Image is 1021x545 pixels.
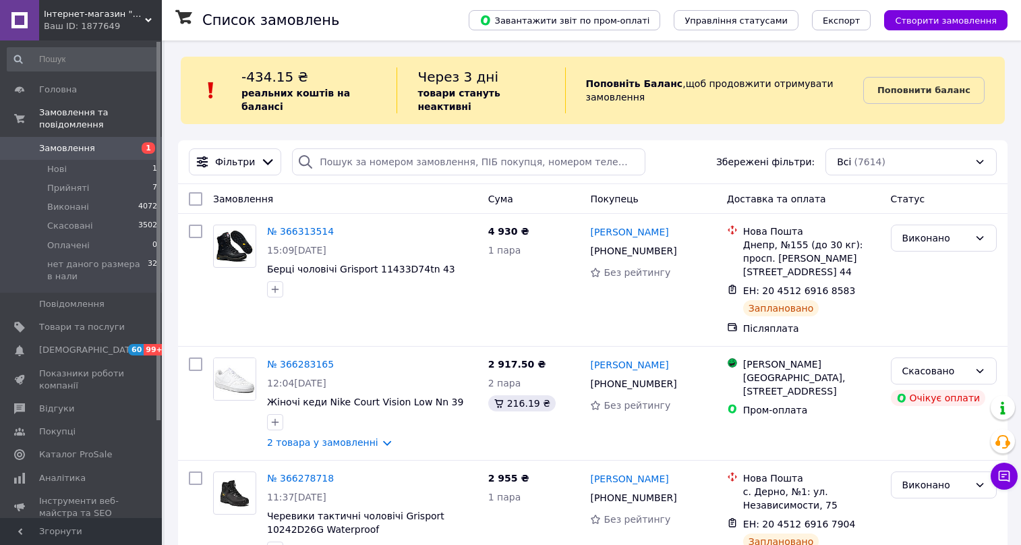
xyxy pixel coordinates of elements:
span: 2 955 ₴ [488,473,529,484]
img: Фото товару [214,358,256,400]
span: Управління статусами [684,16,788,26]
span: нет даного размера в нали [47,258,148,283]
span: 2 917.50 ₴ [488,359,546,370]
span: Прийняті [47,182,89,194]
span: [PHONE_NUMBER] [590,246,676,256]
div: , щоб продовжити отримувати замовлення [565,67,863,113]
a: Фото товару [213,471,256,515]
span: Cума [488,194,513,204]
span: Без рейтингу [604,514,670,525]
b: товари стануть неактивні [417,88,500,112]
div: Нова Пошта [743,471,880,485]
span: (7614) [854,156,885,167]
span: Замовлення та повідомлення [39,107,162,131]
div: Виконано [902,231,969,246]
span: -434.15 ₴ [241,69,308,85]
span: 7 [152,182,157,194]
div: Скасовано [902,364,969,378]
a: [PERSON_NAME] [590,472,668,486]
a: [PERSON_NAME] [590,225,668,239]
span: Експорт [823,16,860,26]
div: с. Дерно, №1: ул. Независимости, 75 [743,485,880,512]
div: Днепр, №155 (до 30 кг): просп. [PERSON_NAME][STREET_ADDRESS] 44 [743,238,880,279]
span: Покупець [590,194,638,204]
span: Покупці [39,426,76,438]
span: 60 [128,344,144,355]
a: Поповнити баланс [863,77,985,104]
div: 216.19 ₴ [488,395,556,411]
a: № 366283165 [267,359,334,370]
span: Головна [39,84,77,96]
span: Замовлення [213,194,273,204]
span: 3502 [138,220,157,232]
span: Фільтри [215,155,255,169]
span: Нові [47,163,67,175]
span: Товари та послуги [39,321,125,333]
span: Жіночі кеди Nike Court Vision Low Nn 39 [267,397,463,407]
span: Всі [837,155,851,169]
div: Очікує оплати [891,390,986,406]
span: 32 [148,258,157,283]
span: 0 [152,239,157,252]
a: № 366313514 [267,226,334,237]
button: Управління статусами [674,10,798,30]
span: Через 3 дні [417,69,498,85]
span: 1 пара [488,492,521,503]
div: Виконано [902,478,969,492]
span: ЕН: 20 4512 6916 7904 [743,519,856,529]
div: Нова Пошта [743,225,880,238]
span: Черевики тактичні чоловічі Grisport 10242D26G Waterproof [267,511,444,535]
span: 4072 [138,201,157,213]
img: :exclamation: [201,80,221,101]
span: 1 [142,142,155,154]
span: Інструменти веб-майстра та SEO [39,495,125,519]
span: ЕН: 20 4512 6916 8583 [743,285,856,296]
span: Без рейтингу [604,400,670,411]
a: [PERSON_NAME] [590,358,668,372]
span: Інтернет-магазин "Sport-Tops" [44,8,145,20]
img: Фото товару [214,230,256,262]
span: Оплачені [47,239,90,252]
span: Збережені фільтри: [716,155,815,169]
div: Післяплата [743,322,880,335]
div: [PERSON_NAME] [743,357,880,371]
span: [PHONE_NUMBER] [590,378,676,389]
a: Фото товару [213,357,256,401]
span: Замовлення [39,142,95,154]
span: Берці чоловічі Grisport 11433D74tn 43 [267,264,455,275]
span: [DEMOGRAPHIC_DATA] [39,344,139,356]
a: 2 товара у замовленні [267,437,378,448]
div: Ваш ID: 1877649 [44,20,162,32]
span: 11:37[DATE] [267,492,326,503]
span: 12:04[DATE] [267,378,326,389]
span: Без рейтингу [604,267,670,278]
span: Відгуки [39,403,74,415]
span: Аналітика [39,472,86,484]
span: 2 пара [488,378,521,389]
b: реальних коштів на балансі [241,88,350,112]
button: Експорт [812,10,871,30]
button: Створити замовлення [884,10,1008,30]
input: Пошук за номером замовлення, ПІБ покупця, номером телефону, Email, номером накладної [292,148,645,175]
div: Заплановано [743,300,819,316]
b: Поповніть Баланс [586,78,683,89]
div: Пром-оплата [743,403,880,417]
h1: Список замовлень [202,12,339,28]
span: Статус [891,194,925,204]
span: Показники роботи компанії [39,368,125,392]
span: 15:09[DATE] [267,245,326,256]
b: Поповнити баланс [877,85,970,95]
span: Створити замовлення [895,16,997,26]
span: 1 [152,163,157,175]
span: [PHONE_NUMBER] [590,492,676,503]
div: [GEOGRAPHIC_DATA], [STREET_ADDRESS] [743,371,880,398]
span: Скасовані [47,220,93,232]
span: Виконані [47,201,89,213]
span: 99+ [144,344,166,355]
img: Фото товару [219,472,251,514]
span: Каталог ProSale [39,449,112,461]
span: Доставка та оплата [727,194,826,204]
a: Фото товару [213,225,256,268]
span: 1 пара [488,245,521,256]
input: Пошук [7,47,158,71]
